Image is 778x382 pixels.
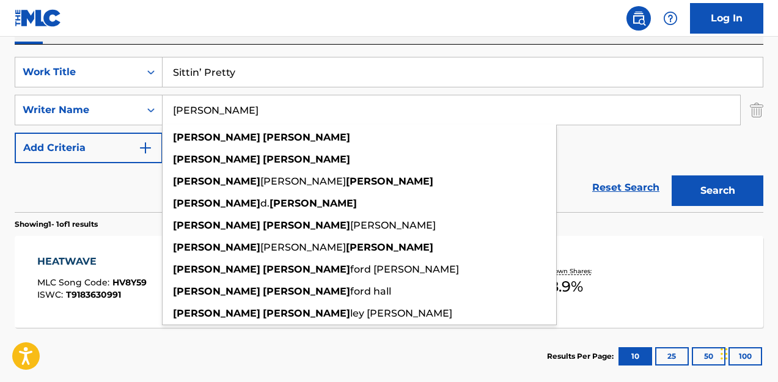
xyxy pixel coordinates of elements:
span: ford hall [350,285,391,297]
strong: [PERSON_NAME] [346,241,433,253]
strong: [PERSON_NAME] [173,285,260,297]
a: HEATWAVEMLC Song Code:HV8Y59ISWC:T9183630991Writers (6)[PERSON_NAME], [PERSON_NAME], [PERSON_NAME... [15,236,763,328]
strong: [PERSON_NAME] [263,219,350,231]
strong: [PERSON_NAME] [263,285,350,297]
a: Public Search [626,6,651,31]
span: 88.9 % [540,276,583,298]
img: help [663,11,678,26]
a: Log In [690,3,763,34]
strong: [PERSON_NAME] [173,197,260,209]
strong: [PERSON_NAME] [173,263,260,275]
button: 50 [692,347,725,365]
strong: [PERSON_NAME] [173,131,260,143]
button: 25 [655,347,689,365]
span: MLC Song Code : [37,277,112,288]
strong: [PERSON_NAME] [173,175,260,187]
span: T9183630991 [66,289,121,300]
strong: [PERSON_NAME] [346,175,433,187]
div: HEATWAVE [37,254,147,269]
span: ley [PERSON_NAME] [350,307,452,319]
form: Search Form [15,57,763,212]
span: ISWC : [37,289,66,300]
span: [PERSON_NAME] [260,175,346,187]
div: Work Title [23,65,133,79]
iframe: Chat Widget [717,323,778,382]
div: Help [658,6,683,31]
strong: [PERSON_NAME] [270,197,357,209]
span: [PERSON_NAME] [350,219,436,231]
img: MLC Logo [15,9,62,27]
p: Showing 1 - 1 of 1 results [15,219,98,230]
img: Delete Criterion [750,95,763,125]
strong: [PERSON_NAME] [263,307,350,319]
p: Results Per Page: [547,351,617,362]
a: Reset Search [586,174,666,201]
button: Search [672,175,763,206]
div: Drag [721,336,728,372]
img: search [631,11,646,26]
span: HV8Y59 [112,277,147,288]
span: ford [PERSON_NAME] [350,263,459,275]
img: 9d2ae6d4665cec9f34b9.svg [138,141,153,155]
strong: [PERSON_NAME] [263,153,350,165]
strong: [PERSON_NAME] [263,263,350,275]
div: Writer Name [23,103,133,117]
strong: [PERSON_NAME] [263,131,350,143]
button: 10 [618,347,652,365]
strong: [PERSON_NAME] [173,307,260,319]
span: [PERSON_NAME] [260,241,346,253]
button: Add Criteria [15,133,163,163]
strong: [PERSON_NAME] [173,241,260,253]
p: Total Known Shares: [529,266,595,276]
strong: [PERSON_NAME] [173,219,260,231]
span: d. [260,197,270,209]
strong: [PERSON_NAME] [173,153,260,165]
